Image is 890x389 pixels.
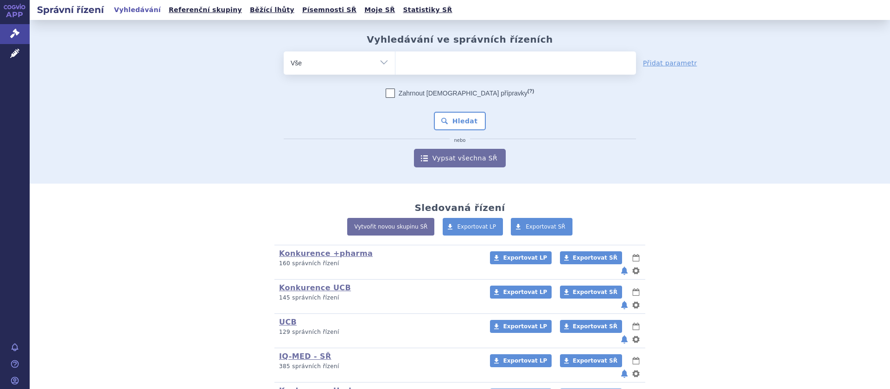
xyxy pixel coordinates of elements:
[490,354,552,367] a: Exportovat LP
[503,357,547,364] span: Exportovat LP
[166,4,245,16] a: Referenční skupiny
[573,357,617,364] span: Exportovat SŘ
[631,321,641,332] button: lhůty
[620,368,629,379] button: notifikace
[573,255,617,261] span: Exportovat SŘ
[247,4,297,16] a: Běžící lhůty
[111,4,164,16] a: Vyhledávání
[347,218,434,236] a: Vytvořit novou skupinu SŘ
[458,223,496,230] span: Exportovat LP
[560,320,622,333] a: Exportovat SŘ
[279,352,331,361] a: IQ-MED - SŘ
[450,138,470,143] i: nebo
[560,286,622,299] a: Exportovat SŘ
[503,289,547,295] span: Exportovat LP
[620,334,629,345] button: notifikace
[643,58,697,68] a: Přidat parametr
[30,3,111,16] h2: Správní řízení
[279,249,373,258] a: Konkurence +pharma
[279,294,478,302] p: 145 správních řízení
[279,283,351,292] a: Konkurence UCB
[434,112,486,130] button: Hledat
[490,286,552,299] a: Exportovat LP
[490,251,552,264] a: Exportovat LP
[367,34,553,45] h2: Vyhledávání ve správních řízeních
[631,287,641,298] button: lhůty
[511,218,572,236] a: Exportovat SŘ
[386,89,534,98] label: Zahrnout [DEMOGRAPHIC_DATA] přípravky
[631,300,641,311] button: nastavení
[560,251,622,264] a: Exportovat SŘ
[620,265,629,276] button: notifikace
[443,218,503,236] a: Exportovat LP
[631,265,641,276] button: nastavení
[279,260,478,268] p: 160 správních řízení
[279,328,478,336] p: 129 správních řízení
[528,88,534,94] abbr: (?)
[299,4,359,16] a: Písemnosti SŘ
[503,255,547,261] span: Exportovat LP
[279,363,478,370] p: 385 správních řízení
[526,223,566,230] span: Exportovat SŘ
[414,202,505,213] h2: Sledovaná řízení
[560,354,622,367] a: Exportovat SŘ
[631,368,641,379] button: nastavení
[279,318,297,326] a: UCB
[620,300,629,311] button: notifikace
[573,289,617,295] span: Exportovat SŘ
[503,323,547,330] span: Exportovat LP
[573,323,617,330] span: Exportovat SŘ
[631,334,641,345] button: nastavení
[414,149,506,167] a: Vypsat všechna SŘ
[631,355,641,366] button: lhůty
[400,4,455,16] a: Statistiky SŘ
[362,4,398,16] a: Moje SŘ
[490,320,552,333] a: Exportovat LP
[631,252,641,263] button: lhůty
